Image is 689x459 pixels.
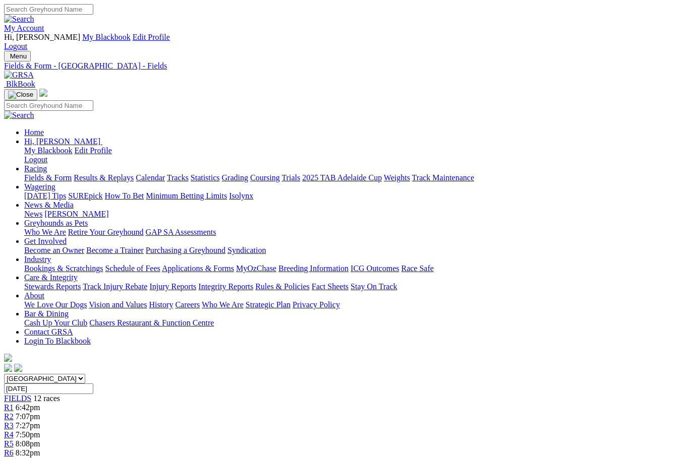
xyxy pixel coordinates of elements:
a: Injury Reports [149,282,196,291]
a: Wagering [24,182,55,191]
div: Care & Integrity [24,282,685,291]
a: Logout [24,155,47,164]
a: Rules & Policies [255,282,310,291]
img: Search [4,111,34,120]
a: Tracks [167,173,189,182]
a: R1 [4,403,14,412]
a: Breeding Information [278,264,349,273]
div: Get Involved [24,246,685,255]
a: Results & Replays [74,173,134,182]
a: GAP SA Assessments [146,228,216,236]
a: [PERSON_NAME] [44,210,108,218]
a: About [24,291,44,300]
a: R3 [4,421,14,430]
a: Who We Are [202,300,244,309]
a: Edit Profile [75,146,112,155]
a: Race Safe [401,264,433,273]
img: facebook.svg [4,364,12,372]
a: Fields & Form [24,173,72,182]
div: Fields & Form - [GEOGRAPHIC_DATA] - Fields [4,61,685,71]
a: Stewards Reports [24,282,81,291]
a: Statistics [191,173,220,182]
a: MyOzChase [236,264,276,273]
a: Stay On Track [351,282,397,291]
a: History [149,300,173,309]
a: Hi, [PERSON_NAME] [24,137,102,146]
a: Minimum Betting Limits [146,191,227,200]
input: Select date [4,383,93,394]
a: Integrity Reports [198,282,253,291]
a: Care & Integrity [24,273,78,282]
span: 6:42pm [16,403,40,412]
a: Purchasing a Greyhound [146,246,225,254]
img: GRSA [4,71,34,80]
img: logo-grsa-white.png [4,354,12,362]
a: Contact GRSA [24,327,73,336]
span: 7:27pm [16,421,40,430]
a: Privacy Policy [293,300,340,309]
a: BlkBook [4,80,35,88]
div: Industry [24,264,685,273]
div: My Account [4,33,685,51]
a: FIELDS [4,394,31,403]
a: Logout [4,42,27,50]
a: R2 [4,412,14,421]
a: Bookings & Scratchings [24,264,103,273]
a: Greyhounds as Pets [24,219,88,227]
a: Home [24,128,44,137]
a: Bar & Dining [24,309,69,318]
a: R6 [4,448,14,457]
input: Search [4,100,93,111]
span: BlkBook [6,80,35,88]
span: 12 races [33,394,60,403]
a: Become an Owner [24,246,84,254]
a: Login To Blackbook [24,337,91,345]
div: Racing [24,173,685,182]
a: Edit Profile [133,33,170,41]
input: Search [4,4,93,15]
a: Industry [24,255,51,264]
a: Get Involved [24,237,67,245]
a: My Account [4,24,44,32]
div: Wagering [24,191,685,201]
div: Greyhounds as Pets [24,228,685,237]
span: Hi, [PERSON_NAME] [24,137,100,146]
a: Track Maintenance [412,173,474,182]
a: Retire Your Greyhound [68,228,144,236]
a: My Blackbook [24,146,73,155]
a: Vision and Values [89,300,147,309]
a: Isolynx [229,191,253,200]
a: Become a Trainer [86,246,144,254]
a: ICG Outcomes [351,264,399,273]
span: 7:50pm [16,430,40,439]
a: R4 [4,430,14,439]
span: Hi, [PERSON_NAME] [4,33,80,41]
a: Syndication [227,246,266,254]
a: News [24,210,42,218]
div: Hi, [PERSON_NAME] [24,146,685,164]
span: 8:08pm [16,439,40,448]
a: Applications & Forms [162,264,234,273]
a: Grading [222,173,248,182]
a: Trials [281,173,300,182]
button: Toggle navigation [4,89,37,100]
a: Strategic Plan [246,300,291,309]
span: R5 [4,439,14,448]
span: Menu [10,52,27,60]
div: Bar & Dining [24,318,685,327]
img: logo-grsa-white.png [39,89,47,97]
a: [DATE] Tips [24,191,66,200]
a: Fact Sheets [312,282,349,291]
a: Coursing [250,173,280,182]
img: Close [8,91,33,99]
a: News & Media [24,201,74,209]
a: Chasers Restaurant & Function Centre [89,318,214,327]
a: We Love Our Dogs [24,300,87,309]
button: Toggle navigation [4,51,31,61]
img: twitter.svg [14,364,22,372]
img: Search [4,15,34,24]
a: Track Injury Rebate [83,282,147,291]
